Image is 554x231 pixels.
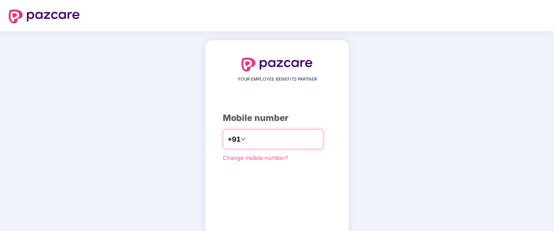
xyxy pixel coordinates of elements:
[9,10,80,23] img: logo
[241,58,313,72] img: logo
[241,137,246,142] span: down
[228,134,241,145] span: +91
[223,111,331,125] div: Mobile number
[238,76,317,83] span: YOUR EMPLOYEE BENEFITS PARTNER
[223,154,288,161] a: Change mobile number?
